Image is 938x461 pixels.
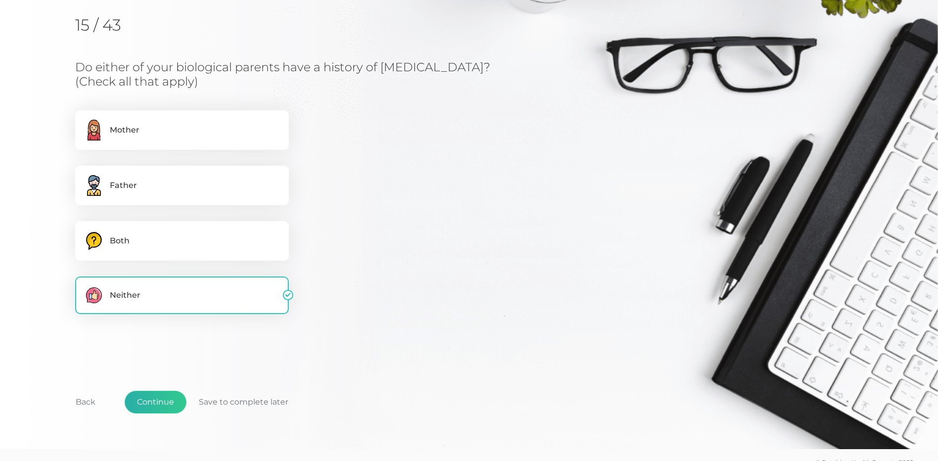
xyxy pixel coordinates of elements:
[125,391,186,414] button: Continue
[63,391,108,414] button: Back
[75,277,289,314] label: Neither
[75,221,289,261] label: Both
[75,110,289,150] label: Mother
[75,60,510,89] h3: Do either of your biological parents have a history of [MEDICAL_DATA]? (Check all that apply)
[186,391,301,414] button: Save to complete later
[75,16,177,35] h2: 15 / 43
[75,166,289,205] label: Father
